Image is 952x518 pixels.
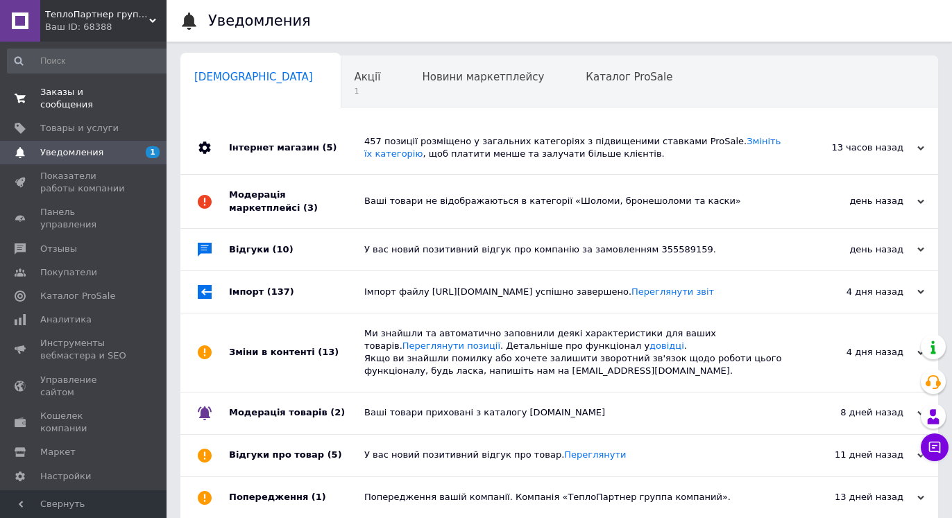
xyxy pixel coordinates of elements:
div: Ваш ID: 68388 [45,21,167,33]
span: (5) [328,449,342,460]
span: ТеплоПартнер группа компаний [45,8,149,21]
span: Каталог ProSale [586,71,672,83]
span: Управление сайтом [40,374,128,399]
span: 1 [146,146,160,158]
span: Каталог ProSale [40,290,115,302]
div: Відгуки про товар [229,435,364,476]
div: 4 дня назад [785,346,924,359]
div: день назад [785,243,924,256]
div: Імпорт [229,271,364,313]
a: Переглянути позиції [402,340,500,351]
span: (5) [322,142,337,153]
span: Новини маркетплейсу [422,71,544,83]
span: (13) [318,347,339,357]
h1: Уведомления [208,12,311,29]
div: Зміни в контенті [229,313,364,392]
div: 11 дней назад [785,449,924,461]
span: Маркет [40,446,76,458]
span: (3) [303,202,318,213]
span: (137) [267,286,294,297]
div: Модерація маркетплейсі [229,175,364,227]
span: (1) [312,492,326,502]
div: 4 дня назад [785,286,924,298]
div: Ваші товари не відображаються в категорії «Шоломи, бронешоломи та каски» [364,195,785,207]
div: 13 дней назад [785,491,924,503]
a: Переглянути [564,449,626,460]
span: [DEMOGRAPHIC_DATA] [194,71,313,83]
div: Модерація товарів [229,392,364,434]
button: Чат с покупателем [921,433,949,461]
div: У вас новий позитивний відгук про товар. [364,449,785,461]
div: день назад [785,195,924,207]
span: Инструменты вебмастера и SEO [40,337,128,362]
span: Уведомления [40,146,103,159]
span: Отзывы [40,243,77,255]
span: Кошелек компании [40,410,128,435]
div: Попередження вашій компанії. Компанія «ТеплоПартнер группа компаний». [364,491,785,503]
div: 13 часов назад [785,141,924,154]
span: Аналитика [40,313,92,326]
div: 457 позиції розміщено у загальних категоріях з підвищеними ставками ProSale. , щоб платити менше ... [364,135,785,160]
span: (2) [330,407,345,417]
span: Заказы и сообщения [40,86,128,111]
span: (10) [273,244,294,254]
div: Інтернет магазин [229,121,364,174]
span: Панель управления [40,206,128,231]
div: Ваші товари приховані з каталогу [DOMAIN_NAME] [364,406,785,419]
div: 8 дней назад [785,406,924,419]
span: Акції [355,71,381,83]
div: Імпорт файлу [URL][DOMAIN_NAME] успішно завершено. [364,286,785,298]
div: Ми знайшли та автоматично заповнили деякі характеристики для ваших товарів. . Детальніше про функ... [364,327,785,378]
span: Товары и услуги [40,122,119,135]
span: 1 [355,86,381,96]
a: Переглянути звіт [631,286,714,297]
input: Поиск [7,49,171,74]
a: довідці [649,340,684,351]
div: У вас новий позитивний відгук про компанію за замовленням 355589159. [364,243,785,256]
div: Відгуки [229,229,364,270]
span: Настройки [40,470,91,483]
span: Показатели работы компании [40,170,128,195]
span: Покупатели [40,266,97,279]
